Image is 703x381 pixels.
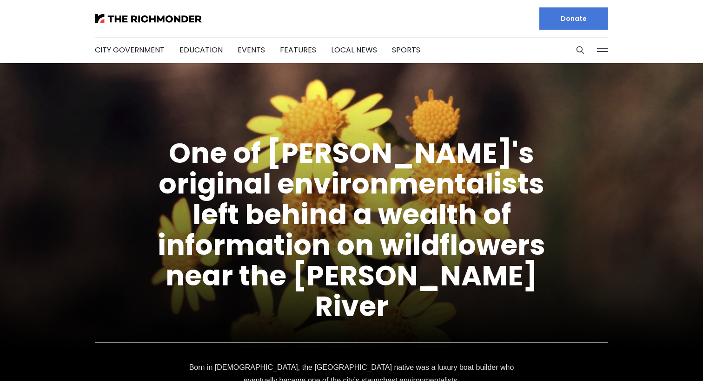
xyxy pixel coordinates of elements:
[624,336,703,381] iframe: portal-trigger
[392,45,420,55] a: Sports
[238,45,265,55] a: Events
[280,45,316,55] a: Features
[158,134,545,326] a: One of [PERSON_NAME]'s original environmentalists left behind a wealth of information on wildflow...
[179,45,223,55] a: Education
[539,7,608,30] a: Donate
[573,43,587,57] button: Search this site
[95,14,202,23] img: The Richmonder
[95,45,165,55] a: City Government
[331,45,377,55] a: Local News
